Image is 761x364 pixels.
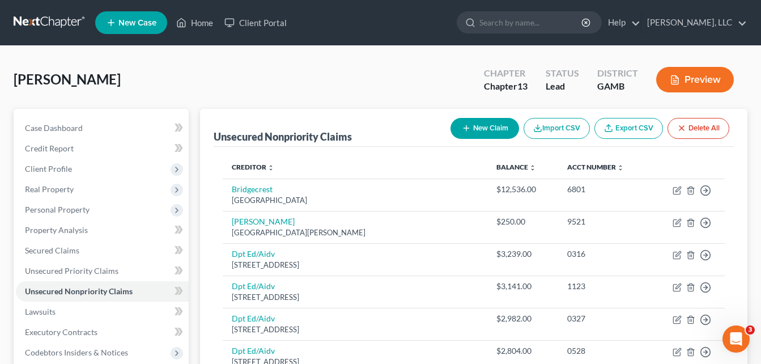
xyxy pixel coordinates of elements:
div: [GEOGRAPHIC_DATA][PERSON_NAME] [232,227,478,238]
div: $12,536.00 [496,184,549,195]
a: Credit Report [16,138,189,159]
a: Acct Number unfold_more [567,163,624,171]
button: New Claim [450,118,519,139]
a: Unsecured Nonpriority Claims [16,281,189,302]
a: [PERSON_NAME] [232,217,295,226]
a: Dpt Ed/Aidv [232,249,275,259]
a: Creditor unfold_more [232,163,274,171]
a: Help [602,12,640,33]
div: 6801 [567,184,641,195]
div: Unsecured Nonpriority Claims [214,130,352,143]
span: 3 [746,325,755,335]
i: unfold_more [267,164,274,171]
a: Property Analysis [16,220,189,240]
a: Secured Claims [16,240,189,261]
div: Chapter [484,80,528,93]
div: Lead [546,80,579,93]
div: 1123 [567,281,641,292]
div: $3,141.00 [496,281,549,292]
input: Search by name... [479,12,583,33]
a: Lawsuits [16,302,189,322]
span: Unsecured Nonpriority Claims [25,286,133,296]
button: Import CSV [524,118,590,139]
div: $2,804.00 [496,345,549,357]
div: Status [546,67,579,80]
div: GAMB [597,80,638,93]
span: Property Analysis [25,225,88,235]
span: [PERSON_NAME] [14,71,121,87]
span: 13 [517,81,528,91]
div: $2,982.00 [496,313,549,324]
button: Delete All [668,118,729,139]
div: [STREET_ADDRESS] [232,292,478,303]
a: Bridgecrest [232,184,273,194]
a: Unsecured Priority Claims [16,261,189,281]
div: [STREET_ADDRESS] [232,324,478,335]
span: Real Property [25,184,74,194]
a: Balance unfold_more [496,163,536,171]
a: Dpt Ed/Aidv [232,314,275,323]
a: Client Portal [219,12,292,33]
div: $250.00 [496,216,549,227]
button: Preview [656,67,734,92]
div: [GEOGRAPHIC_DATA] [232,195,478,206]
span: Secured Claims [25,246,79,255]
a: Home [171,12,219,33]
a: Dpt Ed/Aidv [232,346,275,355]
span: Codebtors Insiders & Notices [25,348,128,357]
div: 9521 [567,216,641,227]
div: Chapter [484,67,528,80]
span: Executory Contracts [25,327,97,337]
span: Client Profile [25,164,72,173]
iframe: Intercom live chat [722,325,750,353]
div: 0528 [567,345,641,357]
i: unfold_more [529,164,536,171]
a: Executory Contracts [16,322,189,342]
div: District [597,67,638,80]
div: [STREET_ADDRESS] [232,260,478,270]
i: unfold_more [617,164,624,171]
div: $3,239.00 [496,248,549,260]
a: Dpt Ed/Aidv [232,281,275,291]
span: Personal Property [25,205,90,214]
span: Case Dashboard [25,123,83,133]
div: 0316 [567,248,641,260]
div: 0327 [567,313,641,324]
a: Case Dashboard [16,118,189,138]
span: Unsecured Priority Claims [25,266,118,276]
a: [PERSON_NAME], LLC [641,12,747,33]
span: Lawsuits [25,307,56,316]
span: Credit Report [25,143,74,153]
a: Export CSV [594,118,663,139]
span: New Case [118,19,156,27]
